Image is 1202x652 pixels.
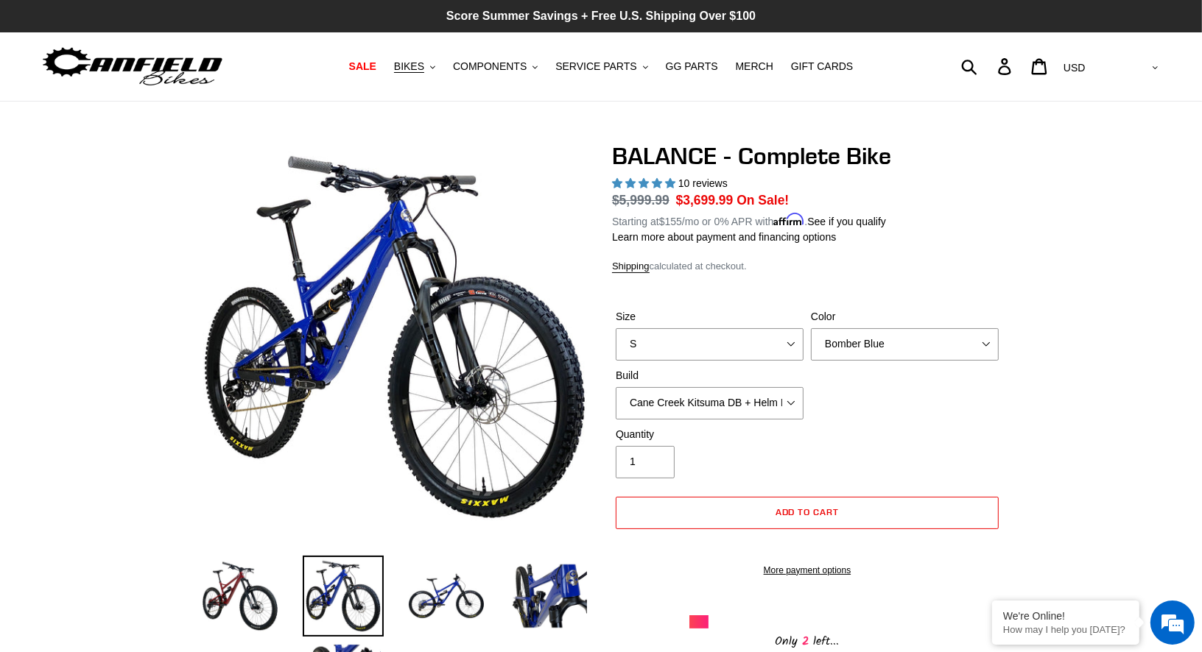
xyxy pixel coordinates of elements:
[737,191,789,210] span: On Sale!
[616,427,804,442] label: Quantity
[200,556,281,637] img: Load image into Gallery viewer, BALANCE - Complete Bike
[666,60,718,73] span: GG PARTS
[453,60,527,73] span: COMPONENTS
[612,210,886,230] p: Starting at /mo or 0% APR with .
[689,628,925,651] div: Only left...
[736,60,773,73] span: MERCH
[612,142,1002,170] h1: BALANCE - Complete Bike
[342,57,384,77] a: SALE
[612,231,836,243] a: Learn more about payment and financing options
[612,193,669,208] s: $5,999.99
[303,556,384,637] img: Load image into Gallery viewer, BALANCE - Complete Bike
[242,7,277,43] div: Minimize live chat window
[394,60,424,73] span: BIKES
[612,261,650,273] a: Shipping
[1003,610,1128,622] div: We're Online!
[7,402,281,453] textarea: Type your message and hit 'Enter'
[616,497,999,529] button: Add to cart
[612,259,1002,274] div: calculated at checkout.
[446,57,545,77] button: COMPONENTS
[612,177,678,189] span: 5.00 stars
[85,185,203,334] span: We're online!
[811,309,999,325] label: Color
[773,213,804,226] span: Affirm
[616,309,804,325] label: Size
[678,177,728,189] span: 10 reviews
[1003,624,1128,635] p: How may I help you today?
[47,74,84,110] img: d_696896380_company_1647369064580_696896380
[406,556,487,637] img: Load image into Gallery viewer, BALANCE - Complete Bike
[784,57,861,77] a: GIFT CARDS
[41,43,225,90] img: Canfield Bikes
[548,57,655,77] button: SERVICE PARTS
[99,82,270,102] div: Chat with us now
[16,81,38,103] div: Navigation go back
[776,506,840,517] span: Add to cart
[676,193,734,208] span: $3,699.99
[807,216,886,227] a: See if you qualify - Learn more about Affirm Financing (opens in modal)
[387,57,443,77] button: BIKES
[791,60,854,73] span: GIFT CARDS
[616,564,999,577] a: More payment options
[349,60,376,73] span: SALE
[555,60,636,73] span: SERVICE PARTS
[658,57,725,77] a: GG PARTS
[798,632,814,651] span: 2
[728,57,781,77] a: MERCH
[969,50,1007,82] input: Search
[509,556,590,637] img: Load image into Gallery viewer, BALANCE - Complete Bike
[659,216,682,227] span: $155
[616,368,804,383] label: Build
